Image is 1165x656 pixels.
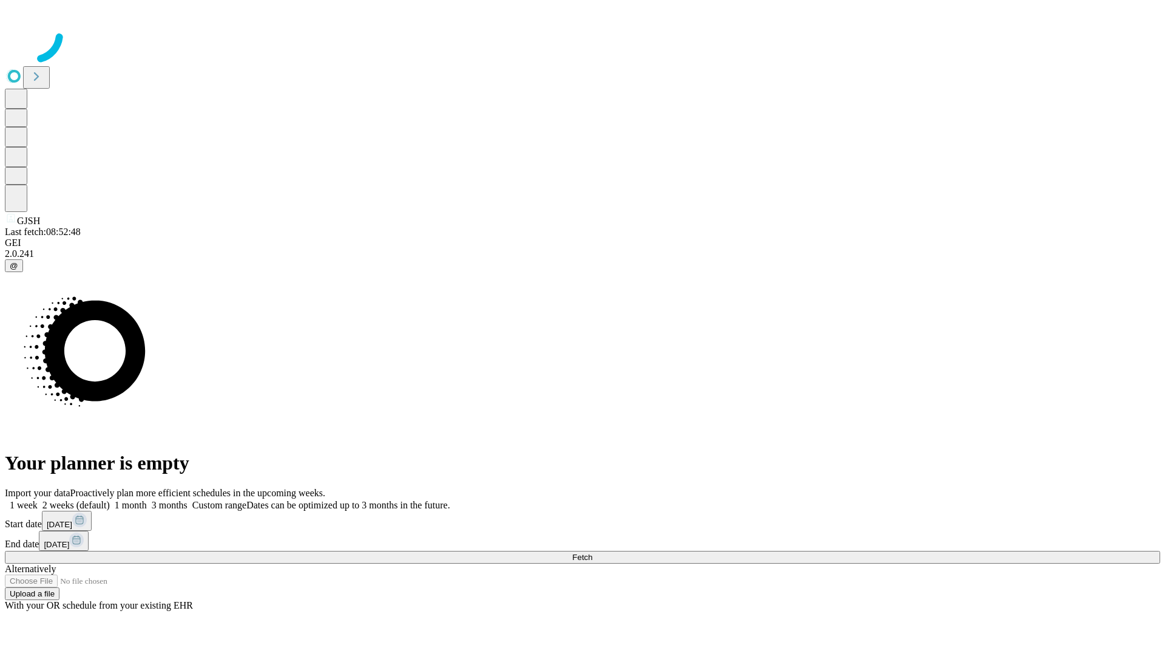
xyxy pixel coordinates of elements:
[5,248,1160,259] div: 2.0.241
[115,500,147,510] span: 1 month
[39,531,89,551] button: [DATE]
[42,500,110,510] span: 2 weeks (default)
[5,600,193,610] span: With your OR schedule from your existing EHR
[5,227,81,237] span: Last fetch: 08:52:48
[10,261,18,270] span: @
[42,511,92,531] button: [DATE]
[152,500,187,510] span: 3 months
[5,488,70,498] span: Import your data
[47,520,72,529] span: [DATE]
[5,237,1160,248] div: GEI
[44,540,69,549] span: [DATE]
[192,500,246,510] span: Custom range
[246,500,450,510] span: Dates can be optimized up to 3 months in the future.
[5,531,1160,551] div: End date
[572,553,592,562] span: Fetch
[5,511,1160,531] div: Start date
[5,587,59,600] button: Upload a file
[5,259,23,272] button: @
[5,452,1160,474] h1: Your planner is empty
[17,216,40,226] span: GJSH
[10,500,38,510] span: 1 week
[70,488,325,498] span: Proactively plan more efficient schedules in the upcoming weeks.
[5,564,56,574] span: Alternatively
[5,551,1160,564] button: Fetch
